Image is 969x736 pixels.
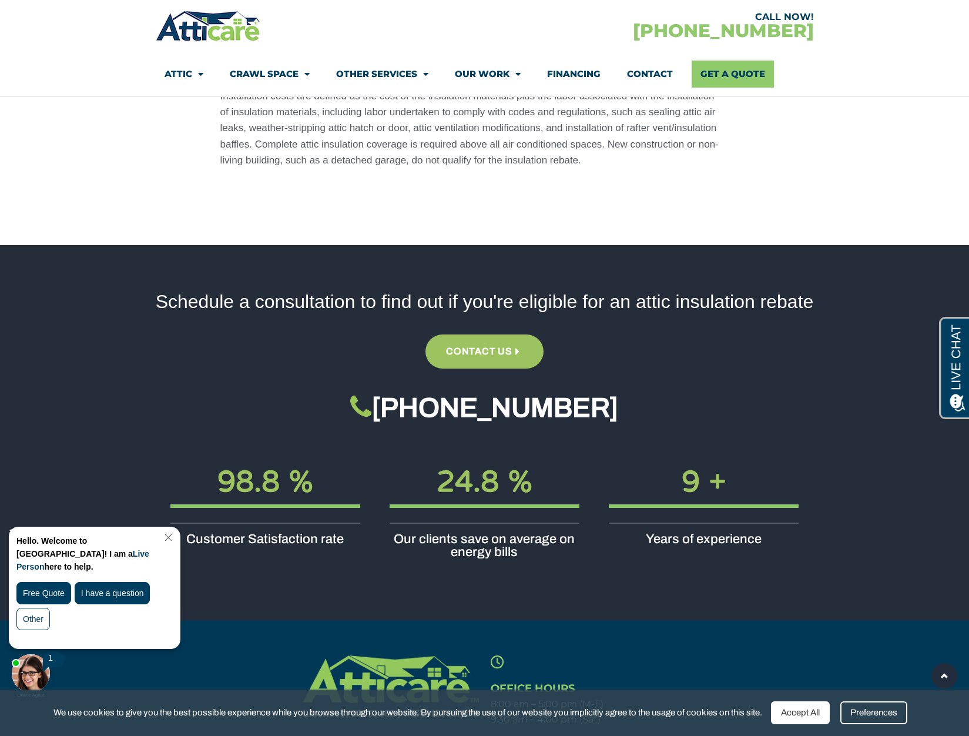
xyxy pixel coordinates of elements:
[840,701,907,724] div: Preferences
[485,12,814,22] div: CALL NOW!
[547,61,601,88] a: Financing
[29,9,95,24] span: Opens a chat window
[6,524,194,701] iframe: Chat Invitation
[350,393,619,423] a: [PHONE_NUMBER]
[771,701,830,724] div: Accept All
[156,292,814,311] div: Schedule a consultation to find out if you're eligible for an attic insulation rebate
[446,342,512,361] span: Contact us
[165,61,805,88] nav: Menu
[170,533,360,546] h4: Customer Satisfaction rate
[508,464,532,500] span: %
[425,334,544,369] a: Contact us
[230,61,310,88] a: Crawl Space
[491,682,575,695] span: Office Hours
[390,533,579,558] h4: Our clients save on average on energy bills
[455,61,521,88] a: Our Work
[709,464,726,500] span: +
[289,464,313,500] span: %
[220,88,720,168] p: Installation costs are defined as the cost of the insulation materials plus the labor associated ...
[165,61,203,88] a: Attic
[217,464,280,500] span: 98.8
[627,61,673,88] a: Contact
[609,533,799,546] h4: Years of experience
[692,61,774,88] a: Get A Quote
[53,705,762,720] span: We use cookies to give you the best possible experience while you browse through our website. By ...
[437,464,499,500] span: 24.8
[682,464,700,500] span: 9
[336,61,428,88] a: Other Services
